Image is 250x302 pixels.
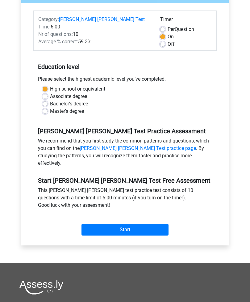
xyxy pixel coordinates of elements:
img: Assessly logo [19,280,63,295]
label: Question [168,26,194,33]
h5: [PERSON_NAME] [PERSON_NAME] Test Practice Assessment [38,127,212,135]
a: [PERSON_NAME] [PERSON_NAME] Test [59,16,145,22]
span: Per [168,26,175,32]
div: 6:00 [34,23,156,31]
div: We recommend that you first study the common patterns and questions, which you can find on the . ... [33,137,217,169]
div: Timer [160,16,212,26]
a: [PERSON_NAME] [PERSON_NAME] Test practice page [80,145,196,151]
label: Master's degree [50,108,84,115]
label: On [168,33,174,40]
h5: Education level [38,61,212,73]
span: Nr of questions: [38,31,73,37]
label: Off [168,40,175,48]
label: Associate degree [50,93,87,100]
input: Start [81,224,169,236]
h5: Start [PERSON_NAME] [PERSON_NAME] Test Free Assessment [38,177,212,184]
div: This [PERSON_NAME] [PERSON_NAME] test practice test consists of 10 questions with a time limit of... [33,187,217,211]
div: 10 [34,31,156,38]
div: Please select the highest academic level you’ve completed. [33,75,217,85]
label: High school or equivalent [50,85,105,93]
span: Average % correct: [38,39,78,45]
label: Bachelor's degree [50,100,88,108]
span: Time: [38,24,51,30]
div: 59.3% [34,38,156,45]
span: Category: [38,16,59,22]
